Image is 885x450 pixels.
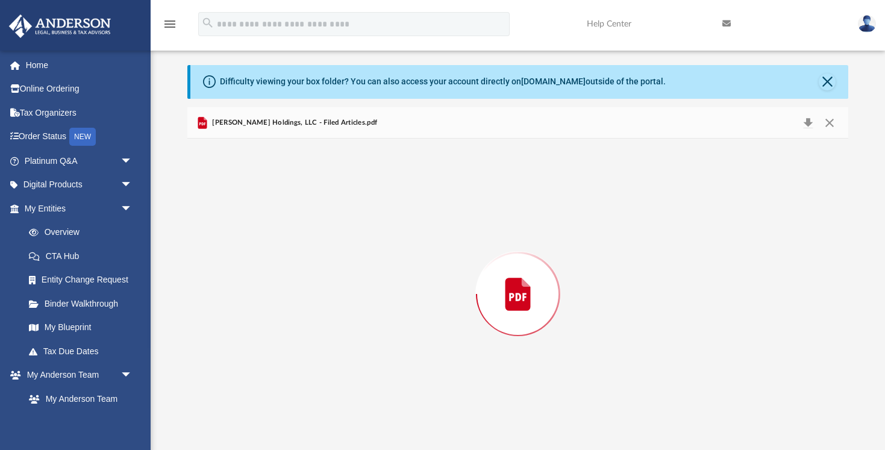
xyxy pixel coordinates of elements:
[8,77,151,101] a: Online Ordering
[210,117,377,128] span: [PERSON_NAME] Holdings, LLC - Filed Articles.pdf
[187,107,848,450] div: Preview
[5,14,114,38] img: Anderson Advisors Platinum Portal
[8,173,151,197] a: Digital Productsarrow_drop_down
[797,114,819,131] button: Download
[17,339,151,363] a: Tax Due Dates
[8,125,151,149] a: Order StatusNEW
[8,149,151,173] a: Platinum Q&Aarrow_drop_down
[220,75,666,88] div: Difficulty viewing your box folder? You can also access your account directly on outside of the p...
[8,363,145,387] a: My Anderson Teamarrow_drop_down
[120,363,145,388] span: arrow_drop_down
[858,15,876,33] img: User Pic
[69,128,96,146] div: NEW
[120,149,145,173] span: arrow_drop_down
[8,101,151,125] a: Tax Organizers
[8,196,151,220] a: My Entitiesarrow_drop_down
[17,292,151,316] a: Binder Walkthrough
[521,77,586,86] a: [DOMAIN_NAME]
[8,53,151,77] a: Home
[17,244,151,268] a: CTA Hub
[120,173,145,198] span: arrow_drop_down
[201,16,214,30] i: search
[120,196,145,221] span: arrow_drop_down
[163,17,177,31] i: menu
[17,220,151,245] a: Overview
[17,316,145,340] a: My Blueprint
[17,268,151,292] a: Entity Change Request
[17,387,139,411] a: My Anderson Team
[819,114,840,131] button: Close
[819,73,836,90] button: Close
[163,23,177,31] a: menu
